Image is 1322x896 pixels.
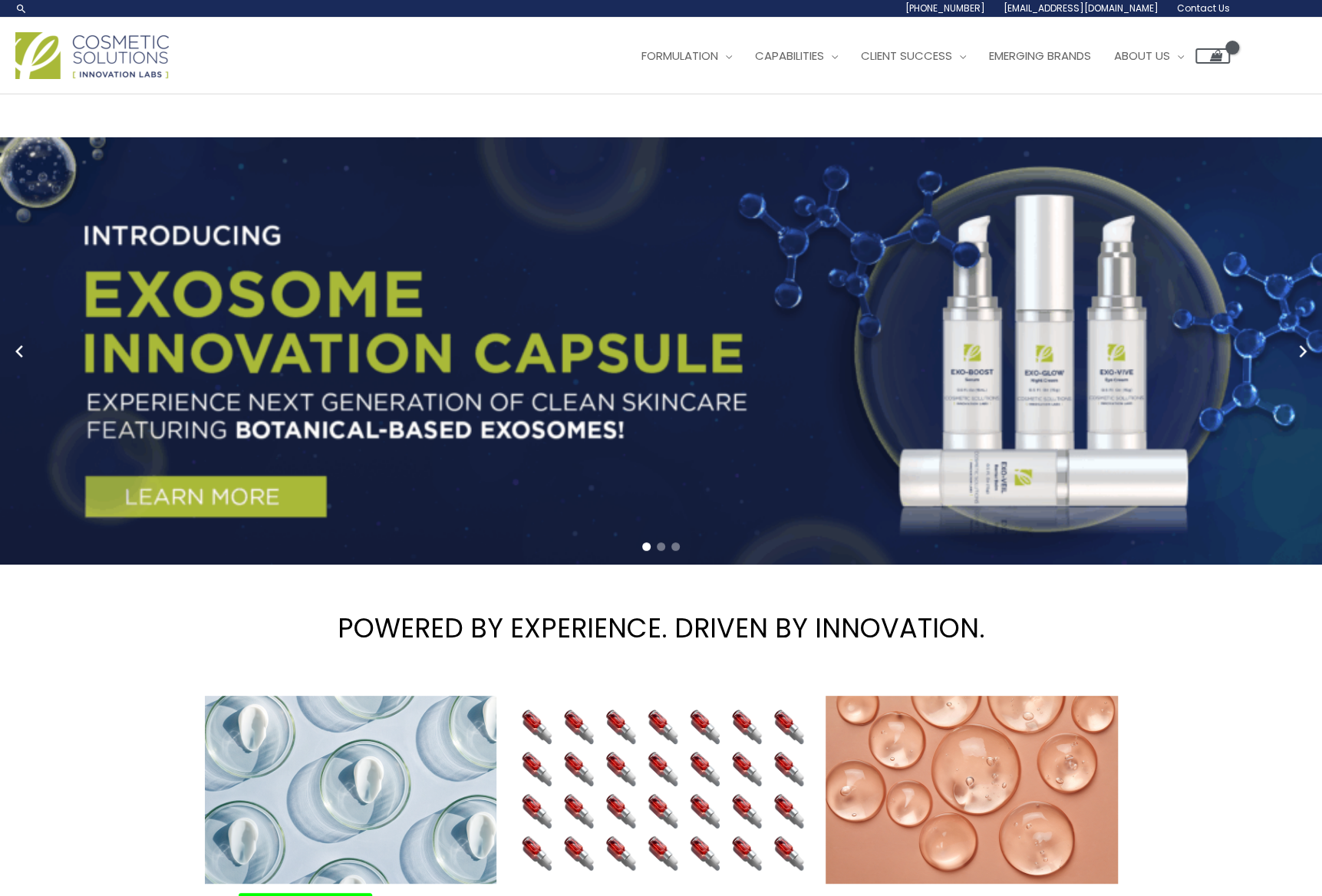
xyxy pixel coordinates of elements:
img: Custom Formulation [826,696,1118,884]
button: Previous slide [8,340,31,363]
span: [EMAIL_ADDRESS][DOMAIN_NAME] [1004,2,1159,15]
a: Client Success [849,33,977,79]
span: Go to slide 3 [671,542,680,551]
img: Cosmetic Solutions Logo [15,32,169,79]
span: Client Success [861,48,952,64]
nav: Site Navigation [618,33,1230,79]
a: Search icon link [15,2,28,15]
a: View Shopping Cart, empty [1195,48,1230,64]
span: [PHONE_NUMBER] [905,2,985,15]
a: Emerging Brands [977,33,1103,79]
img: Contract Manufacturing [515,696,807,884]
span: Go to slide 1 [642,542,651,551]
span: Capabilities [755,48,824,64]
img: turnkey private label skincare [205,696,497,884]
a: Capabilities [743,33,849,79]
button: Next slide [1291,340,1314,363]
span: About Us [1114,48,1170,64]
span: Emerging Brands [989,48,1091,64]
a: About Us [1103,33,1195,79]
a: Formulation [630,33,743,79]
span: Go to slide 2 [657,542,665,551]
span: Contact Us [1177,2,1230,15]
span: Formulation [641,48,718,64]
